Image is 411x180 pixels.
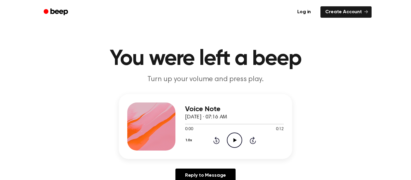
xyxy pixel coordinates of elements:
span: 0:00 [185,126,193,133]
p: Turn up your volume and press play. [90,75,321,84]
span: 0:12 [276,126,284,133]
h3: Voice Note [185,105,284,113]
span: [DATE] · 07:16 AM [185,114,227,120]
h1: You were left a beep [51,48,360,70]
button: 1.0x [185,135,194,145]
a: Create Account [320,6,372,18]
a: Log in [291,5,317,19]
a: Beep [39,6,73,18]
